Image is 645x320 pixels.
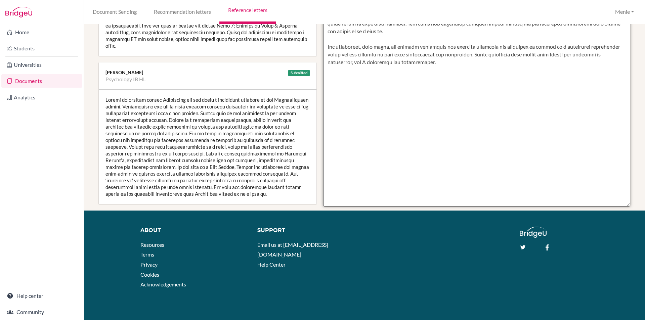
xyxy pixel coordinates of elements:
a: Community [1,305,82,319]
a: Resources [140,241,164,248]
a: Universities [1,58,82,72]
div: [PERSON_NAME] [105,69,310,76]
a: Acknowledgements [140,281,186,287]
a: Documents [1,74,82,88]
a: Help center [1,289,82,303]
a: Cookies [140,271,159,278]
div: Submitted [288,70,310,76]
div: Loremi dolorsitam consec Adipiscing eli sed doeiu t incididunt utlabore et dol Magnaaliquaen admi... [99,90,316,204]
div: Support [257,227,358,234]
a: Analytics [1,91,82,104]
div: About [140,227,248,234]
button: Menie [612,6,637,18]
a: Terms [140,251,154,258]
a: Email us at [EMAIL_ADDRESS][DOMAIN_NAME] [257,241,328,258]
img: logo_white@2x-f4f0deed5e89b7ecb1c2cc34c3e3d731f90f0f143d5ea2071677605dd97b5244.png [520,227,547,238]
a: Privacy [140,261,158,268]
a: Home [1,26,82,39]
a: Students [1,42,82,55]
li: Psychology IB HL [105,76,146,83]
a: Help Center [257,261,286,268]
img: Bridge-U [5,7,32,17]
